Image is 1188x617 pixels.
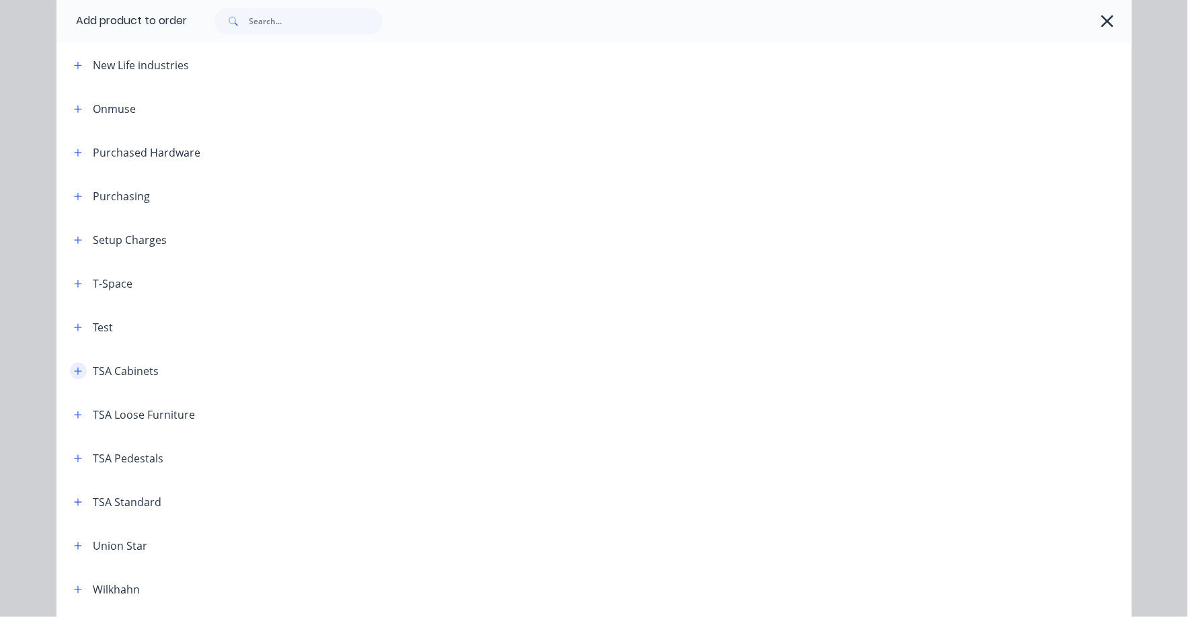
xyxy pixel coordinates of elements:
[93,320,114,336] div: Test
[93,101,136,118] div: Onmuse
[93,233,167,249] div: Setup Charges
[93,582,141,598] div: Wilkhahn
[93,189,151,205] div: Purchasing
[93,276,133,292] div: T-Space
[93,538,148,554] div: Union Star
[249,8,383,35] input: Search...
[93,451,164,467] div: TSA Pedestals
[93,58,190,74] div: New Life industries
[93,364,159,380] div: TSA Cabinets
[93,145,201,161] div: Purchased Hardware
[93,495,162,511] div: TSA Standard
[93,407,196,423] div: TSA Loose Furniture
